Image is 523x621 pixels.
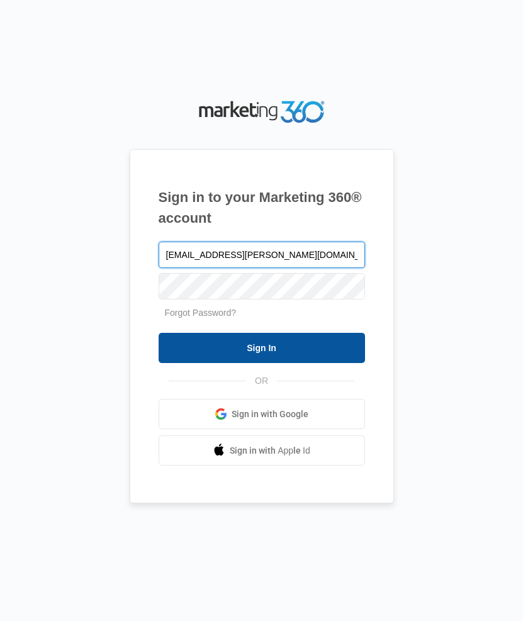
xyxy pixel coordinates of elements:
a: Sign in with Apple Id [159,435,365,466]
span: Sign in with Apple Id [230,444,310,457]
input: Sign In [159,333,365,363]
a: Sign in with Google [159,399,365,429]
span: OR [246,374,277,388]
span: Sign in with Google [232,408,308,421]
h1: Sign in to your Marketing 360® account [159,187,365,228]
a: Forgot Password? [165,308,237,318]
input: Email [159,242,365,268]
